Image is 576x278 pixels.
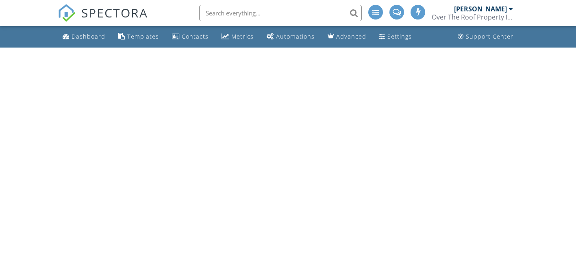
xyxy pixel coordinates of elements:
img: The Best Home Inspection Software - Spectora [58,4,76,22]
a: SPECTORA [58,11,148,28]
a: Support Center [454,29,517,44]
a: Automations (Advanced) [263,29,318,44]
div: Metrics [231,33,254,40]
a: Templates [115,29,162,44]
div: Advanced [336,33,366,40]
a: Dashboard [59,29,109,44]
input: Search everything... [199,5,362,21]
span: SPECTORA [81,4,148,21]
a: Metrics [218,29,257,44]
div: Settings [387,33,412,40]
a: Advanced [324,29,370,44]
a: Contacts [169,29,212,44]
div: [PERSON_NAME] [454,5,507,13]
a: Settings [376,29,415,44]
div: Support Center [466,33,513,40]
div: Contacts [182,33,209,40]
div: Dashboard [72,33,105,40]
div: Templates [127,33,159,40]
div: Over The Roof Property Inspections [432,13,513,21]
div: Automations [276,33,315,40]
